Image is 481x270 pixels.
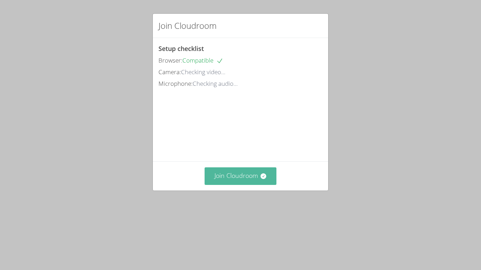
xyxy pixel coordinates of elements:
span: Checking video... [181,68,225,76]
span: Setup checklist [158,44,204,53]
h2: Join Cloudroom [158,19,217,32]
span: Checking audio... [193,79,238,88]
span: Browser: [158,56,182,64]
span: Compatible [182,56,223,64]
span: Camera: [158,68,181,76]
span: Microphone: [158,79,193,88]
button: Join Cloudroom [205,167,277,185]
